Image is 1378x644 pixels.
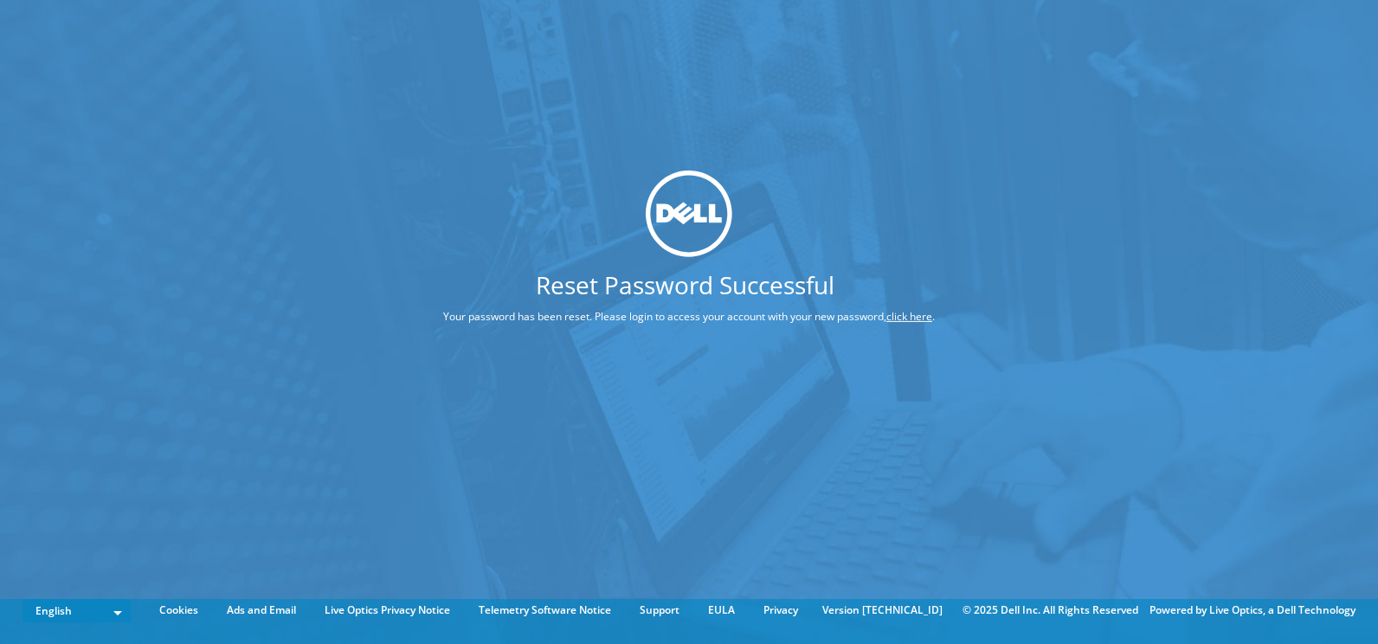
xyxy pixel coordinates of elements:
[378,307,1000,326] p: Your password has been reset. Please login to access your account with your new password, .
[312,601,463,620] a: Live Optics Privacy Notice
[378,273,991,297] h1: Reset Password Successful
[646,170,732,256] img: dell_svg_logo.svg
[214,601,309,620] a: Ads and Email
[750,601,811,620] a: Privacy
[886,309,932,324] a: click here
[695,601,748,620] a: EULA
[466,601,624,620] a: Telemetry Software Notice
[814,601,951,620] li: Version [TECHNICAL_ID]
[954,601,1147,620] li: © 2025 Dell Inc. All Rights Reserved
[1149,601,1355,620] li: Powered by Live Optics, a Dell Technology
[627,601,692,620] a: Support
[146,601,211,620] a: Cookies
